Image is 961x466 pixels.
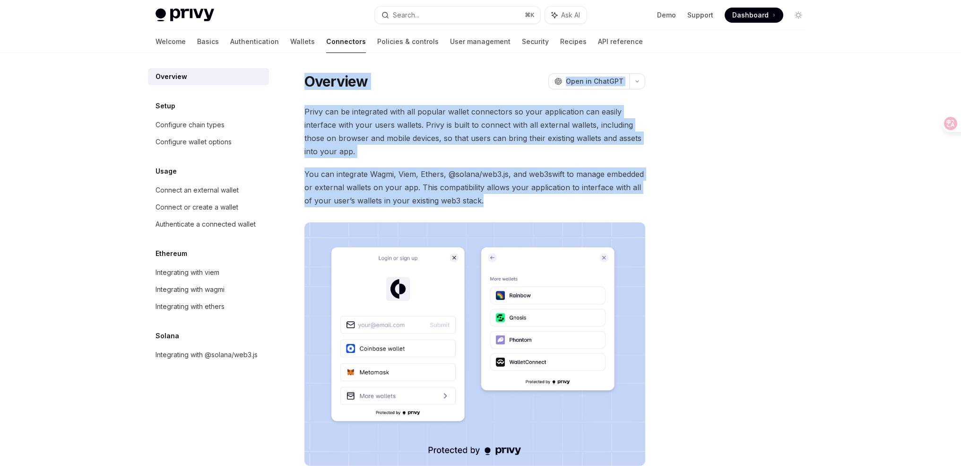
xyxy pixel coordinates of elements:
a: Connect or create a wallet [148,199,269,216]
a: Authentication [230,30,279,53]
div: Integrating with wagmi [156,284,225,295]
div: Configure chain types [156,119,225,131]
div: Integrating with @solana/web3.js [156,349,258,360]
a: Integrating with ethers [148,298,269,315]
a: Dashboard [725,8,783,23]
a: Recipes [560,30,587,53]
button: Open in ChatGPT [548,73,629,89]
div: Connect or create a wallet [156,202,238,213]
div: Authenticate a connected wallet [156,219,256,230]
a: Wallets [290,30,315,53]
span: Ask AI [561,10,580,20]
a: Authenticate a connected wallet [148,216,269,233]
a: Overview [148,68,269,85]
a: Welcome [156,30,186,53]
div: Configure wallet options [156,136,232,148]
h5: Solana [156,330,179,342]
button: Search...⌘K [375,7,540,24]
a: Configure chain types [148,116,269,133]
div: Search... [393,9,419,21]
span: Privy can be integrated with all popular wallet connectors so your application can easily interfa... [304,105,645,158]
h1: Overview [304,73,368,90]
h5: Usage [156,166,177,177]
div: Connect an external wallet [156,185,239,196]
a: Basics [197,30,219,53]
h5: Setup [156,100,175,112]
div: Overview [156,71,187,82]
span: You can integrate Wagmi, Viem, Ethers, @solana/web3.js, and web3swift to manage embedded or exter... [304,167,645,207]
button: Ask AI [545,7,587,24]
a: User management [450,30,511,53]
a: API reference [598,30,643,53]
span: ⌘ K [525,11,535,19]
a: Support [687,10,713,20]
a: Connect an external wallet [148,182,269,199]
button: Toggle dark mode [791,8,806,23]
a: Integrating with viem [148,264,269,281]
a: Security [522,30,549,53]
div: Integrating with viem [156,267,219,278]
span: Dashboard [732,10,769,20]
img: light logo [156,9,214,22]
div: Integrating with ethers [156,301,225,312]
img: Connectors3 [304,222,645,466]
a: Policies & controls [377,30,439,53]
a: Demo [657,10,676,20]
h5: Ethereum [156,248,187,259]
a: Connectors [326,30,366,53]
span: Open in ChatGPT [566,77,623,86]
a: Configure wallet options [148,133,269,150]
a: Integrating with wagmi [148,281,269,298]
a: Integrating with @solana/web3.js [148,346,269,363]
